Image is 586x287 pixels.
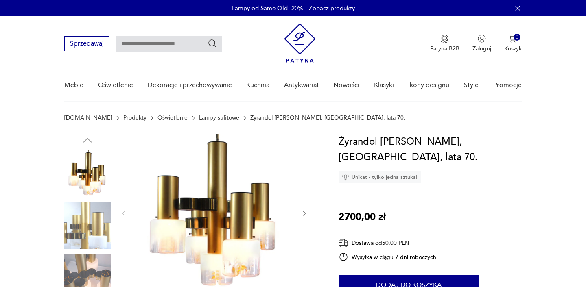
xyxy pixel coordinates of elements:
[284,23,316,63] img: Patyna - sklep z meblami i dekoracjami vintage
[408,70,449,101] a: Ikony designu
[246,70,269,101] a: Kuchnia
[464,70,479,101] a: Style
[148,70,232,101] a: Dekoracje i przechowywanie
[250,115,405,121] p: Żyrandol [PERSON_NAME], [GEOGRAPHIC_DATA], lata 70.
[472,35,491,52] button: Zaloguj
[478,35,486,43] img: Ikonka użytkownika
[430,45,459,52] p: Patyna B2B
[339,238,348,248] img: Ikona dostawy
[339,252,436,262] div: Wysyłka w ciągu 7 dni roboczych
[504,45,522,52] p: Koszyk
[64,150,111,197] img: Zdjęcie produktu Żyrandol Gaetano Sciolari, Włochy, lata 70.
[123,115,146,121] a: Produkty
[441,35,449,43] img: Ikona medalu
[504,35,522,52] button: 0Koszyk
[64,41,109,47] a: Sprzedawaj
[374,70,394,101] a: Klasyki
[339,209,386,225] p: 2700,00 zł
[64,202,111,249] img: Zdjęcie produktu Żyrandol Gaetano Sciolari, Włochy, lata 70.
[339,171,421,183] div: Unikat - tylko jedna sztuka!
[157,115,188,121] a: Oświetlenie
[64,115,112,121] a: [DOMAIN_NAME]
[64,70,83,101] a: Meble
[430,35,459,52] a: Ikona medaluPatyna B2B
[333,70,359,101] a: Nowości
[509,35,517,43] img: Ikona koszyka
[339,134,521,165] h1: Żyrandol [PERSON_NAME], [GEOGRAPHIC_DATA], lata 70.
[98,70,133,101] a: Oświetlenie
[284,70,319,101] a: Antykwariat
[339,238,436,248] div: Dostawa od 50,00 PLN
[342,174,349,181] img: Ikona diamentu
[208,39,217,48] button: Szukaj
[472,45,491,52] p: Zaloguj
[232,4,305,12] p: Lampy od Same Old -20%!
[64,36,109,51] button: Sprzedawaj
[309,4,355,12] a: Zobacz produkty
[430,35,459,52] button: Patyna B2B
[514,34,520,41] div: 0
[493,70,522,101] a: Promocje
[199,115,239,121] a: Lampy sufitowe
